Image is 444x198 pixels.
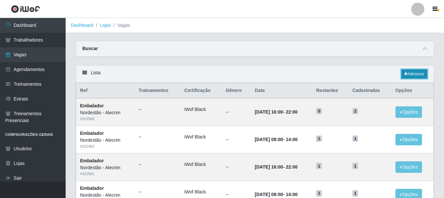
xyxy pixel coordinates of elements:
[111,22,130,29] li: Vagas
[352,190,358,197] span: 1
[138,161,176,168] ul: --
[395,106,422,118] button: Opções
[316,163,322,169] span: 1
[251,83,312,99] th: Data
[222,98,251,126] td: --
[312,83,348,99] th: Restantes
[80,116,131,122] div: # 322506
[395,161,422,173] button: Opções
[222,153,251,181] td: --
[184,106,218,113] li: iWof Black
[76,83,135,99] th: Ref
[80,131,104,136] strong: Embalador
[80,103,104,108] strong: Embalador
[184,189,218,195] li: iWof Black
[286,164,298,170] time: 22:00
[352,163,358,169] span: 1
[222,126,251,153] td: --
[255,192,283,197] time: [DATE] 08:00
[76,65,434,83] div: Lista
[349,83,391,99] th: Cadastradas
[316,135,322,142] span: 1
[11,5,40,13] img: CoreUI Logo
[222,83,251,99] th: Gênero
[184,134,218,140] li: iWof Black
[255,137,283,142] time: [DATE] 08:00
[255,109,283,115] time: [DATE] 16:00
[395,134,422,145] button: Opções
[82,46,98,51] strong: Buscar
[316,190,322,197] span: 1
[286,137,298,142] time: 14:00
[135,83,180,99] th: Trainamentos
[391,83,434,99] th: Opções
[316,108,322,115] span: 0
[352,135,358,142] span: 1
[255,164,297,170] strong: -
[180,83,222,99] th: Certificação
[100,23,111,28] a: Lojas
[184,161,218,168] li: iWof Black
[352,108,358,115] span: 2
[255,164,283,170] time: [DATE] 16:00
[401,69,427,79] a: Adicionar
[255,137,297,142] strong: -
[80,158,104,163] strong: Embalador
[80,109,131,116] div: Nordestão - Alecrim
[80,137,131,144] div: Nordestão - Alecrim
[255,192,297,197] strong: -
[138,189,176,195] ul: --
[80,171,131,177] div: # 322501
[80,186,104,191] strong: Embalador
[80,164,131,171] div: Nordestão - Alecrim
[286,192,298,197] time: 14:00
[80,144,131,149] div: # 322462
[71,23,94,28] a: Dashboard
[286,109,298,115] time: 22:00
[138,134,176,140] ul: --
[255,109,297,115] strong: -
[66,18,444,33] nav: breadcrumb
[138,106,176,113] ul: --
